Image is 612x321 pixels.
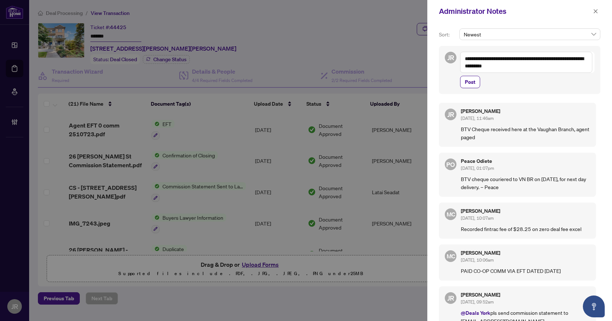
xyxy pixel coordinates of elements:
span: [DATE], 11:46am [461,116,494,121]
span: [DATE], 10:06am [461,257,494,263]
span: MC [446,210,455,219]
div: Administrator Notes [439,6,591,17]
span: PO [446,159,455,169]
h5: Peace Odiete [461,158,590,164]
span: [DATE], 01:07pm [461,165,494,171]
span: [DATE], 10:07am [461,215,494,221]
span: MC [446,252,455,261]
span: JR [447,52,454,63]
p: Sort: [439,31,456,39]
span: close [593,9,598,14]
p: BTV cheque couriered to VN BR on [DATE], for next day delivery. – Peace [461,175,590,191]
span: [DATE], 09:52am [461,299,494,305]
p: Recorded fintrac fee of $28.25 on zero deal fee excel [461,225,590,233]
h5: [PERSON_NAME] [461,250,590,255]
button: Post [460,76,480,88]
span: JR [447,293,454,303]
span: Newest [464,29,596,40]
h5: [PERSON_NAME] [461,292,590,297]
span: @Deals York [461,309,490,316]
p: PAID CO-OP COMM VIA EFT DATED [DATE] [461,267,590,275]
h5: [PERSON_NAME] [461,208,590,214]
p: BTV Cheque received here at the Vaughan Branch, agent paged [461,125,590,141]
h5: [PERSON_NAME] [461,109,590,114]
span: Post [465,76,475,88]
button: Open asap [583,295,605,317]
span: JR [447,109,454,120]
